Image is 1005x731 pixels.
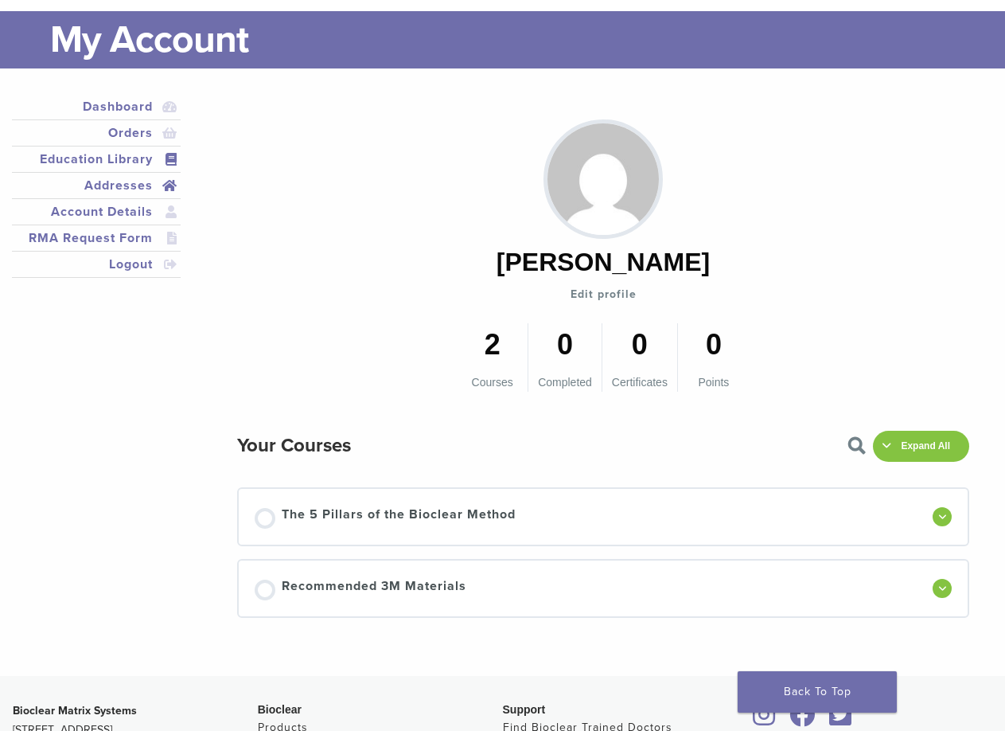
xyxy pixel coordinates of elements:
[15,255,177,274] a: Logout
[15,97,177,116] a: Dashboard
[538,376,592,389] span: Completed
[466,323,518,366] strong: 2
[15,123,177,143] a: Orders
[15,150,177,169] a: Education Library
[15,229,177,248] a: RMA Request Form
[612,376,668,389] span: Certificates
[891,440,960,452] span: Expand All
[282,577,466,600] span: Recommended 3M Materials
[497,243,710,281] div: [PERSON_NAME]
[698,376,729,389] span: Points
[258,703,302,716] span: Bioclear
[538,323,592,366] strong: 0
[15,202,177,221] a: Account Details
[747,712,781,728] a: Bioclear
[50,11,993,68] h1: My Account
[255,577,923,600] a: Recommended 3M Materials
[13,704,137,717] strong: Bioclear Matrix Systems
[688,323,740,366] strong: 0
[282,505,516,529] span: The 5 Pillars of the Bioclear Method
[784,712,820,728] a: Bioclear
[12,94,181,297] nav: Account pages
[824,712,858,728] a: Bioclear
[15,176,177,195] a: Addresses
[237,427,351,465] h3: Your Courses
[612,323,668,366] strong: 0
[571,285,637,304] a: Edit profile
[847,436,875,455] button: Show Courses Search Field
[738,671,897,713] a: Back To Top
[503,703,546,716] span: Support
[255,505,923,529] a: The 5 Pillars of the Bioclear Method
[472,376,513,389] span: Courses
